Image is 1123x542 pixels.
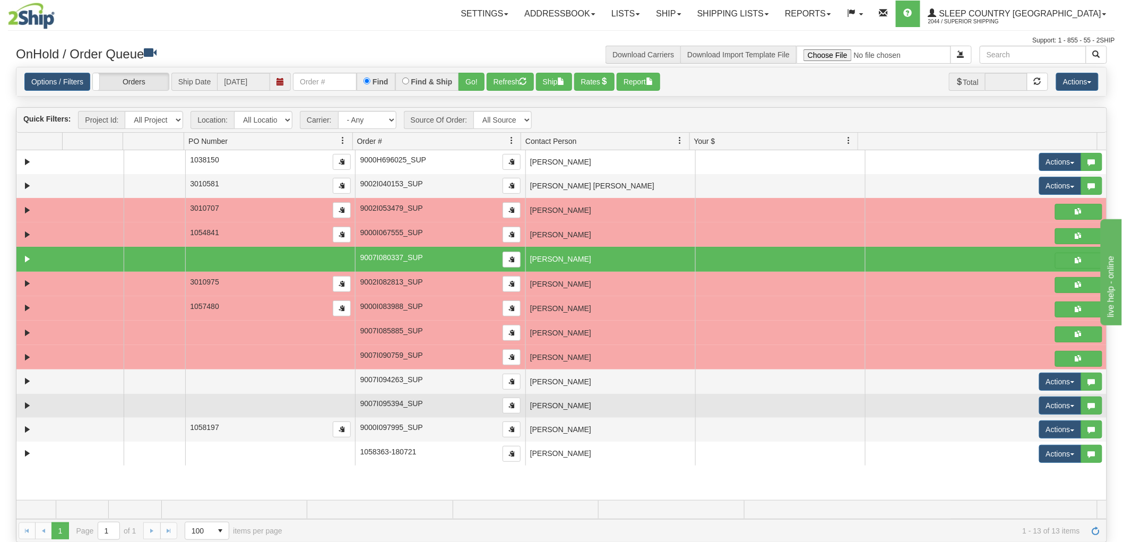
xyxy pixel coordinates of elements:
span: Location: [191,111,234,129]
a: Your $ filter column settings [840,132,858,150]
button: Shipping Documents [1055,326,1102,342]
span: Your $ [694,136,715,147]
span: 9007I085885_SUP [360,326,423,335]
button: Copy to clipboard [503,276,521,292]
span: items per page [185,522,282,540]
span: 9000H696025_SUP [360,156,427,164]
button: Copy to clipboard [333,202,351,218]
button: Report [617,73,660,91]
a: Expand [21,204,34,217]
a: Options / Filters [24,73,90,91]
span: 3010975 [190,278,219,286]
span: 9002I040153_SUP [360,179,423,188]
button: Search [1086,46,1107,64]
label: Orders [93,73,169,90]
button: Copy to clipboard [503,300,521,316]
span: 3010707 [190,204,219,212]
span: 1054841 [190,228,219,237]
span: 100 [192,526,205,536]
button: Go! [459,73,485,91]
button: Actions [1039,153,1082,171]
button: Copy to clipboard [333,227,351,243]
button: Copy to clipboard [503,398,521,414]
td: [PERSON_NAME] [525,272,695,296]
span: Carrier: [300,111,338,129]
span: 9000I067555_SUP [360,228,423,237]
img: logo2044.jpg [8,3,55,29]
label: Quick Filters: [23,114,71,124]
a: Sleep Country [GEOGRAPHIC_DATA] 2044 / Superior Shipping [920,1,1115,27]
span: Project Id: [78,111,125,129]
button: Actions [1039,445,1082,463]
button: Copy to clipboard [503,349,521,365]
button: Shipping Documents [1055,204,1102,220]
button: Copy to clipboard [333,178,351,194]
td: [PERSON_NAME] [525,394,695,418]
button: Shipping Documents [1055,351,1102,367]
div: live help - online [8,6,98,19]
button: Refresh [487,73,534,91]
button: Copy to clipboard [503,325,521,341]
a: Addressbook [516,1,603,27]
a: Contact Person filter column settings [671,132,689,150]
button: Shipping Documents [1055,277,1102,293]
td: [PERSON_NAME] [525,222,695,247]
button: Copy to clipboard [333,154,351,170]
a: Download Import Template File [687,50,790,59]
button: Copy to clipboard [503,202,521,218]
button: Copy to clipboard [503,374,521,390]
input: Page 1 [98,522,119,539]
td: [PERSON_NAME] [525,198,695,222]
td: [PERSON_NAME] [525,345,695,369]
span: 1 - 13 of 13 items [297,527,1080,535]
a: Ship [648,1,689,27]
td: [PERSON_NAME] [525,418,695,442]
a: Refresh [1087,522,1104,539]
span: PO Number [188,136,228,147]
span: 1038150 [190,156,219,164]
button: Copy to clipboard [333,421,351,437]
input: Search [980,46,1086,64]
td: [PERSON_NAME] [525,150,695,174]
span: Ship Date [171,73,217,91]
a: Expand [21,253,34,266]
span: select [212,522,229,539]
h3: OnHold / Order Queue [16,46,554,61]
a: Expand [21,156,34,169]
a: Expand [21,179,34,193]
button: Actions [1056,73,1099,91]
button: Copy to clipboard [503,178,521,194]
button: Shipping Documents [1055,228,1102,244]
span: Page of 1 [76,522,136,540]
span: 9002I082813_SUP [360,278,423,286]
span: 9007I080337_SUP [360,253,423,262]
span: Total [949,73,986,91]
button: Copy to clipboard [503,154,521,170]
span: 1058363-180721 [360,448,417,456]
a: Reports [777,1,839,27]
a: Order # filter column settings [503,132,521,150]
button: Actions [1039,373,1082,391]
button: Copy to clipboard [333,300,351,316]
span: 9000I083988_SUP [360,302,423,311]
iframe: chat widget [1099,217,1122,325]
div: Support: 1 - 855 - 55 - 2SHIP [8,36,1115,45]
span: 9002I053479_SUP [360,204,423,212]
td: [PERSON_NAME] [525,321,695,345]
a: Expand [21,277,34,290]
td: [PERSON_NAME] [525,442,695,466]
button: Actions [1039,420,1082,438]
td: [PERSON_NAME] [PERSON_NAME] [525,174,695,198]
a: Expand [21,302,34,315]
a: Expand [21,228,34,242]
span: 2044 / Superior Shipping [928,16,1008,27]
a: Settings [453,1,516,27]
span: Source Of Order: [404,111,474,129]
a: PO Number filter column settings [334,132,352,150]
td: [PERSON_NAME] [525,296,695,321]
button: Actions [1039,397,1082,415]
a: Download Carriers [612,50,674,59]
label: Find & Ship [411,78,453,85]
a: Expand [21,447,34,460]
span: 9007I095394_SUP [360,399,423,408]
